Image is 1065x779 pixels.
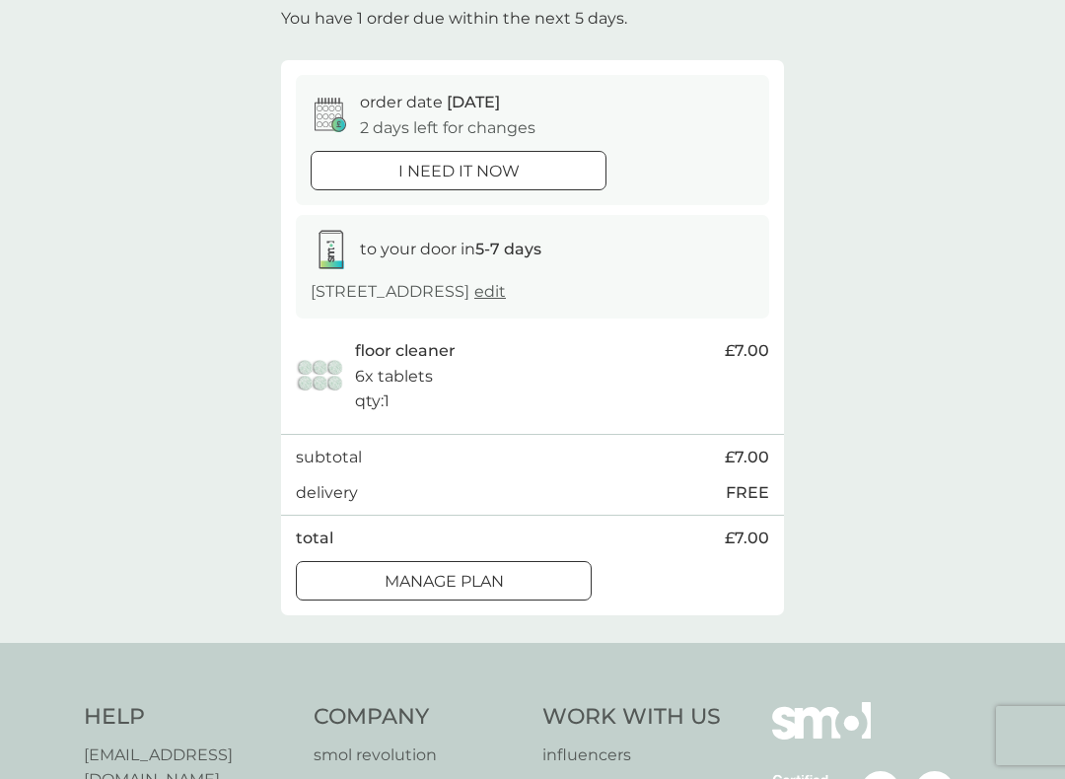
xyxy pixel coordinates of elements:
[355,364,433,389] p: 6x tablets
[360,90,500,115] p: order date
[385,569,504,595] p: Manage plan
[725,445,769,470] span: £7.00
[772,702,871,769] img: smol
[355,389,390,414] p: qty : 1
[725,526,769,551] span: £7.00
[296,561,592,601] button: Manage plan
[542,743,721,768] a: influencers
[296,480,358,506] p: delivery
[398,159,520,184] p: i need it now
[474,282,506,301] a: edit
[296,445,362,470] p: subtotal
[84,702,294,733] h4: Help
[311,279,506,305] p: [STREET_ADDRESS]
[296,526,333,551] p: total
[355,338,456,364] p: floor cleaner
[542,702,721,733] h4: Work With Us
[726,480,769,506] p: FREE
[314,743,524,768] a: smol revolution
[725,338,769,364] span: £7.00
[314,702,524,733] h4: Company
[447,93,500,111] span: [DATE]
[281,6,627,32] p: You have 1 order due within the next 5 days.
[360,115,535,141] p: 2 days left for changes
[311,151,606,190] button: i need it now
[360,240,541,258] span: to your door in
[475,240,541,258] strong: 5-7 days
